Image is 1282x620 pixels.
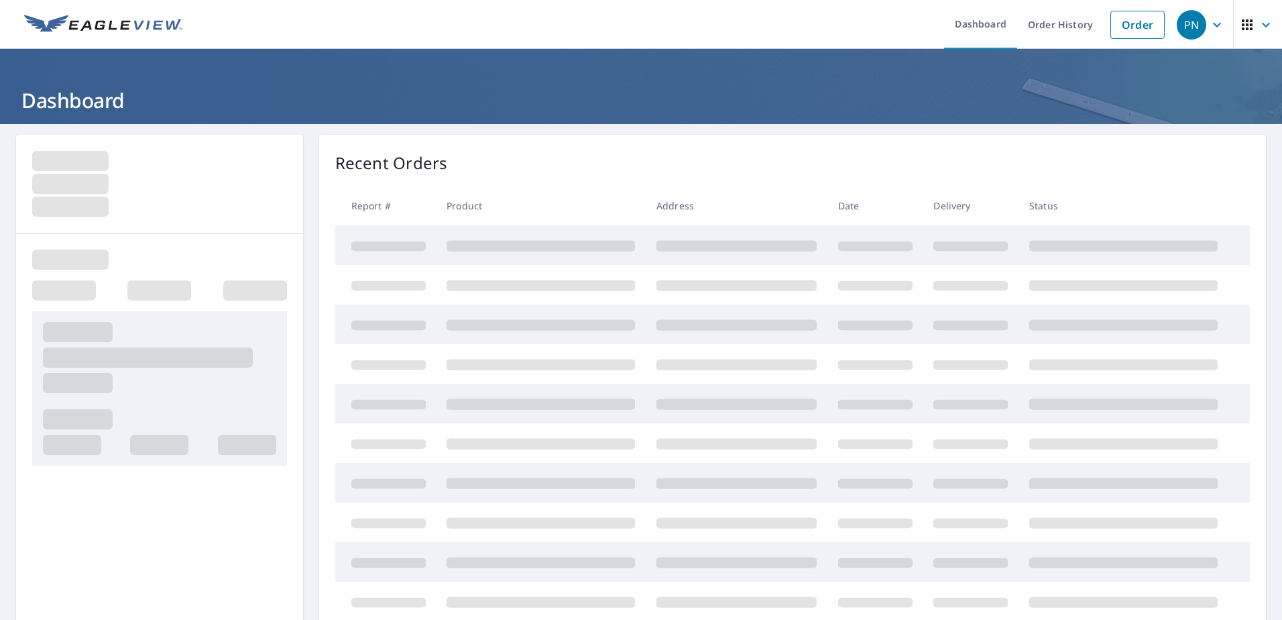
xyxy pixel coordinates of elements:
th: Report # [335,186,436,225]
p: Recent Orders [335,151,448,175]
div: PN [1177,10,1206,40]
a: Order [1110,11,1165,39]
th: Address [646,186,827,225]
th: Delivery [923,186,1018,225]
th: Date [827,186,923,225]
img: EV Logo [24,15,182,35]
h1: Dashboard [16,87,1266,114]
th: Status [1018,186,1228,225]
th: Product [436,186,646,225]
